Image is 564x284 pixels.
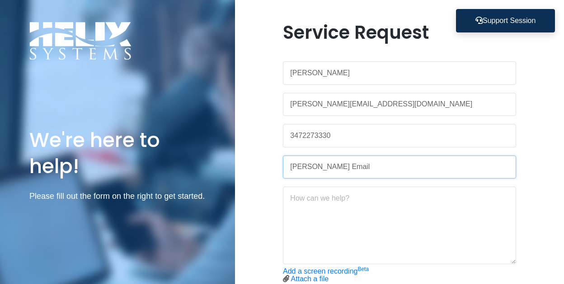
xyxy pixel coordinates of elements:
p: Please fill out the form on the right to get started. [29,190,206,203]
input: Work Email [283,93,516,116]
a: Attach a file [291,275,329,283]
input: Subject [283,156,516,179]
button: Support Session [456,9,555,32]
h1: We're here to help! [29,127,206,179]
sup: Beta [357,266,369,272]
h1: Service Request [283,22,516,43]
input: Name [283,61,516,85]
a: Add a screen recordingBeta [283,267,369,275]
img: Logo [29,22,132,60]
input: Phone Number [283,124,516,147]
